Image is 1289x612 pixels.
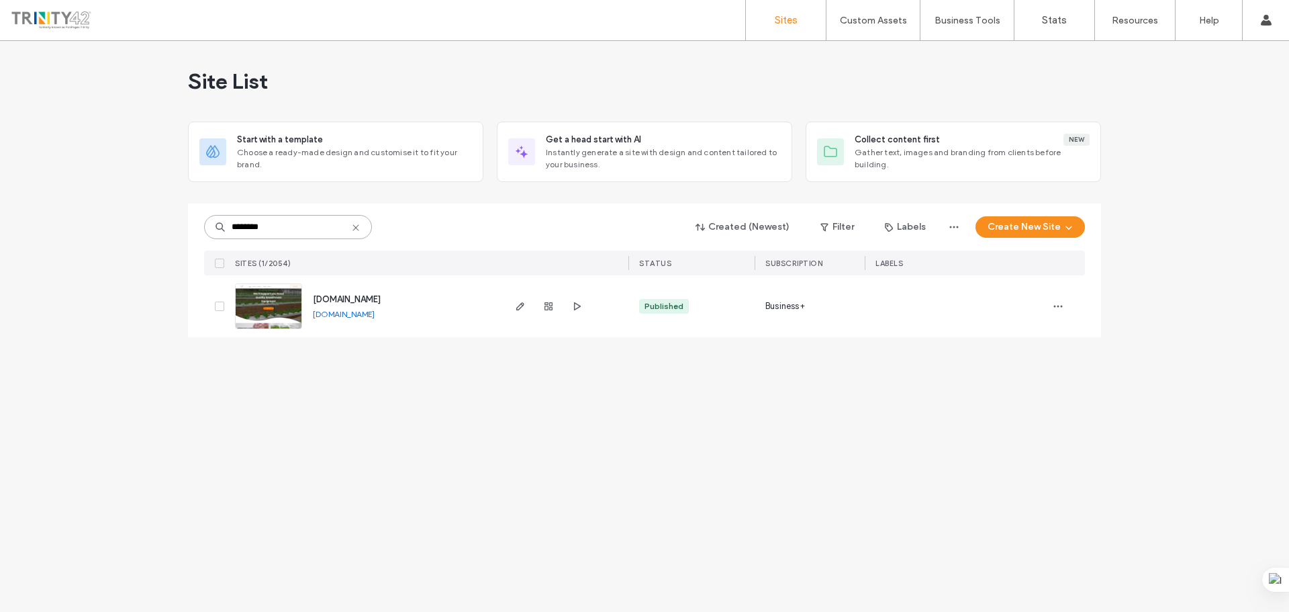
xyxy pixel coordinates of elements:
[684,216,802,238] button: Created (Newest)
[1042,14,1067,26] label: Stats
[855,133,940,146] span: Collect content first
[765,300,805,313] span: Business+
[30,9,58,21] span: Help
[840,15,907,26] label: Custom Assets
[775,14,798,26] label: Sites
[237,133,323,146] span: Start with a template
[1063,134,1090,146] div: New
[855,146,1090,171] span: Gather text, images and branding from clients before building.
[765,259,822,268] span: Subscription
[546,133,641,146] span: Get a head start with AI
[873,216,938,238] button: Labels
[807,216,867,238] button: Filter
[1199,15,1219,26] label: Help
[497,122,792,182] div: Get a head start with AIInstantly generate a site with design and content tailored to your business.
[235,259,291,268] span: SITES (1/2054)
[639,259,671,268] span: STATUS
[806,122,1101,182] div: Collect content firstNewGather text, images and branding from clients before building.
[313,294,381,304] a: [DOMAIN_NAME]
[875,259,903,268] span: LABELS
[644,300,683,312] div: Published
[188,122,483,182] div: Start with a templateChoose a ready-made design and customise it to fit your brand.
[313,309,375,319] a: [DOMAIN_NAME]
[1112,15,1158,26] label: Resources
[935,15,1000,26] label: Business Tools
[237,146,472,171] span: Choose a ready-made design and customise it to fit your brand.
[975,216,1085,238] button: Create New Site
[546,146,781,171] span: Instantly generate a site with design and content tailored to your business.
[188,68,268,95] span: Site List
